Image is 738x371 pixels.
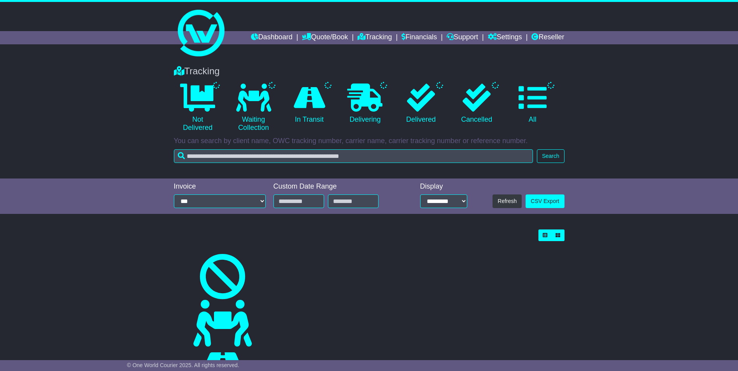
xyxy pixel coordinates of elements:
[302,31,348,44] a: Quote/Book
[401,31,437,44] a: Financials
[174,81,222,135] a: Not Delivered
[508,81,556,127] a: All
[174,182,266,191] div: Invoice
[493,194,522,208] button: Refresh
[127,362,239,368] span: © One World Courier 2025. All rights reserved.
[488,31,522,44] a: Settings
[447,31,478,44] a: Support
[526,194,564,208] a: CSV Export
[537,149,564,163] button: Search
[397,81,445,127] a: Delivered
[230,81,277,135] a: Waiting Collection
[420,182,467,191] div: Display
[251,31,293,44] a: Dashboard
[170,66,568,77] div: Tracking
[453,81,501,127] a: Cancelled
[531,31,564,44] a: Reseller
[358,31,392,44] a: Tracking
[341,81,389,127] a: Delivering
[273,182,398,191] div: Custom Date Range
[285,81,333,127] a: In Transit
[174,137,564,145] p: You can search by client name, OWC tracking number, carrier name, carrier tracking number or refe...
